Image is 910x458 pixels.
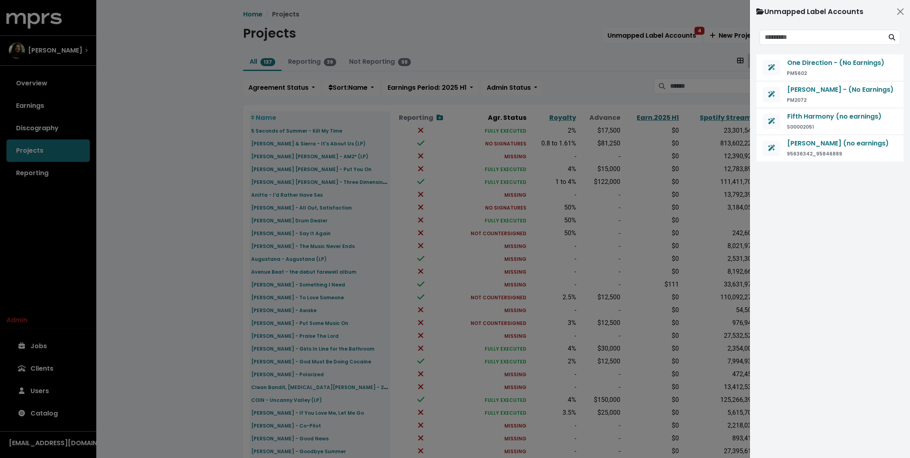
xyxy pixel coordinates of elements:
[787,139,889,148] span: [PERSON_NAME] (no earnings)
[787,70,807,77] small: PM5602
[787,112,882,121] span: Fifth Harmony (no earnings)
[894,5,907,18] button: Close
[756,6,863,17] div: Unmapped Label Accounts
[787,85,894,94] span: [PERSON_NAME] - (No Earnings)
[760,30,884,45] input: Search unmapped contracts
[787,138,889,149] button: [PERSON_NAME] (no earnings)
[763,114,780,129] button: Generate agreement from this contract
[787,58,884,67] span: One Direction - (No Earnings)
[787,58,885,68] button: One Direction - (No Earnings)
[787,97,806,103] small: PM2072
[763,60,780,75] button: Generate agreement from this contract
[763,141,780,156] button: Generate agreement from this contract
[763,87,780,102] button: Generate agreement from this contract
[787,123,814,130] small: S00002051
[787,150,842,157] small: 95636342_95846889
[787,85,894,95] button: [PERSON_NAME] - (No Earnings)
[787,111,882,122] button: Fifth Harmony (no earnings)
